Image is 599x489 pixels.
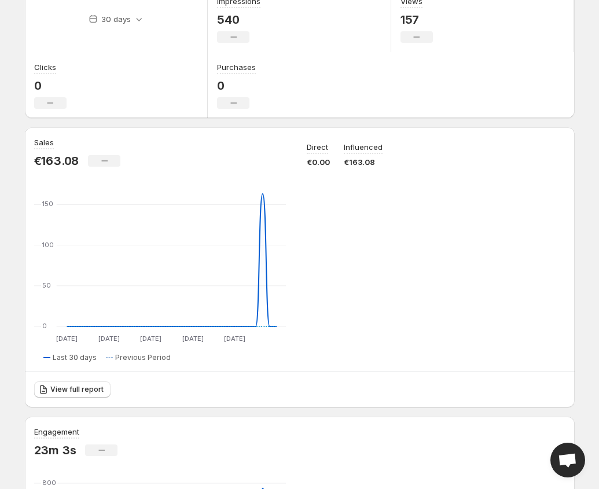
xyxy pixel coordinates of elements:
h3: Sales [34,137,54,148]
text: [DATE] [98,334,119,343]
div: Open chat [550,443,585,477]
a: View full report [34,381,111,398]
p: 23m 3s [34,443,76,457]
text: 0 [42,322,47,330]
p: 0 [34,79,67,93]
p: 30 days [101,13,131,25]
p: €163.08 [344,156,383,168]
text: [DATE] [56,334,78,343]
p: 157 [400,13,433,27]
text: 800 [42,479,56,487]
text: [DATE] [182,334,203,343]
text: 150 [42,200,53,208]
span: View full report [50,385,104,394]
p: €163.08 [34,154,79,168]
text: 100 [42,241,54,249]
h3: Purchases [217,61,256,73]
span: Previous Period [115,353,171,362]
text: [DATE] [224,334,245,343]
span: Last 30 days [53,353,97,362]
h3: Clicks [34,61,56,73]
text: [DATE] [140,334,161,343]
p: Direct [307,141,328,153]
p: 0 [217,79,256,93]
p: €0.00 [307,156,330,168]
p: Influenced [344,141,383,153]
p: 540 [217,13,260,27]
text: 50 [42,281,51,289]
h3: Engagement [34,426,79,437]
